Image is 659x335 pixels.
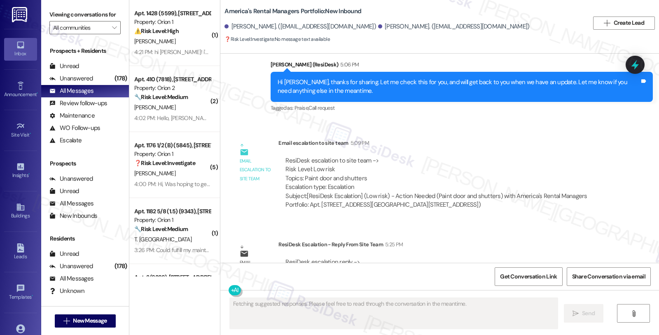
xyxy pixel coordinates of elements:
div: 4:00 PM: Hi, Was hoping to get a timely update on all this. Noticed that a manager is coming to i... [134,180,428,188]
span: • [28,171,30,177]
span: T. [GEOGRAPHIC_DATA] [134,236,192,243]
div: Tagged as: [271,102,653,114]
span: • [32,293,33,299]
label: Viewing conversations for [49,8,121,21]
span: [PERSON_NAME] [134,104,175,111]
div: Unread [49,62,79,71]
div: Unanswered [49,74,93,83]
span: [PERSON_NAME] [134,170,175,177]
div: Unanswered [49,262,93,271]
div: Email escalation to site team [278,139,615,150]
a: Leads [4,241,37,263]
a: Templates • [4,281,37,304]
div: ResiDesk escalation reply -> This property is within an HOA community where all exterior improvem... [285,258,599,284]
button: Create Lead [593,17,655,30]
div: Property: Orion 2 [134,84,210,92]
div: WO Follow-ups [49,124,100,132]
div: Unanswered [49,175,93,183]
a: Inbox [4,38,37,60]
b: America's Rental Managers Portfolio: New Inbound [224,7,361,16]
div: Property: Orion 1 [134,150,210,158]
input: All communities [53,21,107,34]
i:  [604,20,610,26]
div: Review follow-ups [49,99,107,108]
div: Residents [41,234,129,243]
a: Buildings [4,200,37,222]
span: Send [582,309,595,318]
div: 3:26 PM: Could fulfill my maintenance request! [134,246,245,254]
div: ResiDesk Escalation - Reply From Site Team [278,240,615,252]
div: Unknown [49,287,84,295]
div: All Messages [49,274,93,283]
textarea: Fetching suggested responses. Please feel free to read through the conversation in the meantime. [230,298,558,329]
div: [PERSON_NAME]. ([EMAIL_ADDRESS][DOMAIN_NAME]) [224,22,376,31]
span: Praise , [294,104,308,111]
div: Hi [PERSON_NAME], thanks for sharing. Let me check this for you, and will get back to you when we... [278,78,640,96]
div: Email escalation to site team [240,157,272,183]
div: Escalate [49,136,82,145]
strong: ⚠️ Risk Level: High [134,27,179,35]
div: Apt. 2 (8388), [STREET_ADDRESS] [134,273,210,282]
div: 5:09 PM [348,139,369,147]
i:  [573,310,579,317]
div: Maintenance [49,111,95,120]
div: Property: Orion 1 [134,18,210,26]
span: [PERSON_NAME] [134,38,175,45]
strong: 🔧 Risk Level: Medium [134,93,188,101]
button: Send [564,304,604,323]
strong: 🔧 Risk Level: Medium [134,225,188,233]
span: Call request [308,104,334,111]
span: Share Conversation via email [572,272,645,281]
div: [PERSON_NAME] (ResiDesk) [271,60,653,72]
span: : No message text available [224,35,330,44]
span: • [37,90,38,96]
strong: ❓ Risk Level: Investigate [224,36,274,42]
div: 4:02 PM: Hello, [PERSON_NAME]! I've contacted the management team twice and I haven't got respons... [134,114,487,122]
div: All Messages [49,199,93,208]
i:  [631,310,637,317]
div: Unread [49,187,79,196]
div: Email escalation reply [240,258,272,285]
div: Apt. 1176 1/2 (B) (5845), [STREET_ADDRESS] [134,141,210,150]
span: • [30,131,31,137]
strong: ❓ Risk Level: Investigate [134,159,195,167]
i:  [63,318,70,324]
div: Apt. 1428 (5599), [STREET_ADDRESS] [134,9,210,18]
button: Get Conversation Link [495,267,562,286]
div: Apt. 1182 5/8 (1.5) (9343), [STREET_ADDRESS] [134,207,210,216]
a: Site Visit • [4,119,37,142]
div: Subject: [ResiDesk Escalation] (Low risk) - Action Needed (Paint door and shutters) with America'... [285,192,608,210]
span: Get Conversation Link [500,272,557,281]
div: All Messages [49,87,93,95]
img: ResiDesk Logo [12,7,29,22]
div: 5:25 PM [383,240,403,249]
div: (178) [112,260,129,273]
span: New Message [73,316,107,325]
i:  [112,24,117,31]
div: Prospects + Residents [41,47,129,55]
button: Share Conversation via email [567,267,651,286]
div: New Inbounds [49,212,97,220]
div: Unread [49,250,79,258]
button: New Message [55,314,116,328]
div: 5:06 PM [338,60,359,69]
div: (178) [112,72,129,85]
div: Property: Orion 1 [134,216,210,224]
div: Prospects [41,159,129,168]
div: [PERSON_NAME]. ([EMAIL_ADDRESS][DOMAIN_NAME]) [378,22,530,31]
a: Insights • [4,160,37,182]
div: Apt. 410 (7818), [STREET_ADDRESS][PERSON_NAME] [134,75,210,84]
span: Create Lead [614,19,644,27]
div: ResiDesk escalation to site team -> Risk Level: Low risk Topics: Paint door and shutters Escalati... [285,156,608,192]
